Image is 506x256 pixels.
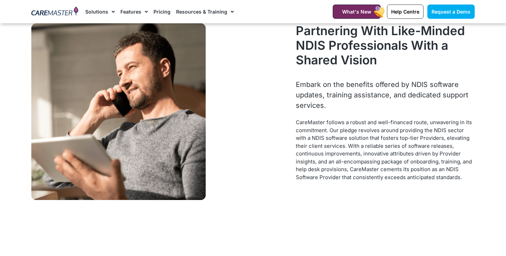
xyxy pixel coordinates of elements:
span: What's New [342,9,371,15]
img: CareMaster Logo [31,7,78,17]
img: The NDIS Support Worker app by CareMaster ensures seamless information flow, supported by its eff... [31,23,206,200]
span: Request a Demo [432,9,471,15]
span: Embark on the benefits offered by NDIS software updates, training assistance, and dedicated suppo... [296,80,468,110]
span: Help Centre [391,9,419,15]
h2: Partnering With Like-Minded NDIS Professionals With a Shared Vision [296,23,475,67]
span: CareMaster follows a robust and well-financed route, unwavering in its commitment. Our pledge rev... [296,119,472,181]
a: Help Centre [387,5,424,19]
a: What's New [333,5,381,19]
a: Request a Demo [427,5,475,19]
